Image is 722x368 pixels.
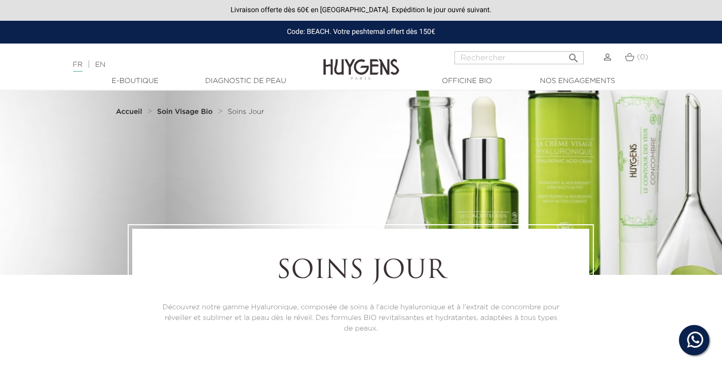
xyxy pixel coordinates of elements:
[85,76,186,87] a: E-Boutique
[157,108,213,115] strong: Soin Visage Bio
[116,108,144,116] a: Accueil
[227,108,264,116] a: Soins Jour
[160,302,561,334] p: Découvrez notre gamme Hyaluronique, composée de soins à l'acide hyaluronique et à l'extrait de co...
[116,108,142,115] strong: Accueil
[68,59,293,71] div: |
[195,76,296,87] a: Diagnostic de peau
[527,76,628,87] a: Nos engagements
[160,257,561,287] h1: Soins Jour
[95,61,105,68] a: EN
[73,61,83,72] a: FR
[454,51,584,64] input: Rechercher
[564,48,583,62] button: 
[416,76,518,87] a: Officine Bio
[323,43,399,81] img: Huygens
[157,108,215,116] a: Soin Visage Bio
[227,108,264,115] span: Soins Jour
[637,54,648,61] span: (0)
[567,49,580,61] i: 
